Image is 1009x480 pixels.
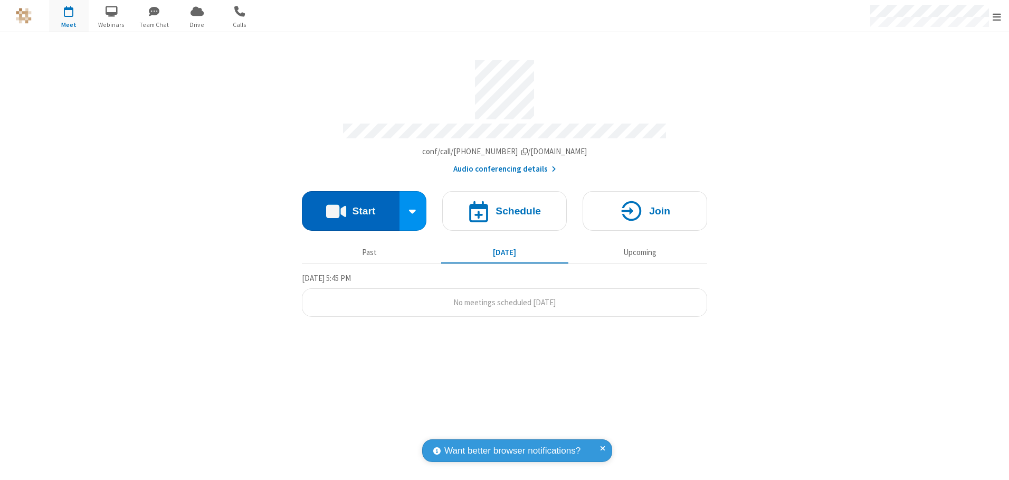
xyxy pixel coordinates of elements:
button: Upcoming [576,242,703,262]
button: Audio conferencing details [453,163,556,175]
button: Copy my meeting room linkCopy my meeting room link [422,146,587,158]
span: No meetings scheduled [DATE] [453,297,556,307]
span: [DATE] 5:45 PM [302,273,351,283]
span: Meet [49,20,89,30]
h4: Join [649,206,670,216]
button: [DATE] [441,242,568,262]
div: Start conference options [399,191,427,231]
section: Today's Meetings [302,272,707,317]
h4: Schedule [496,206,541,216]
span: Want better browser notifications? [444,444,580,458]
button: Start [302,191,399,231]
span: Calls [220,20,260,30]
button: Schedule [442,191,567,231]
h4: Start [352,206,375,216]
span: Team Chat [135,20,174,30]
span: Webinars [92,20,131,30]
button: Join [583,191,707,231]
span: Drive [177,20,217,30]
img: QA Selenium DO NOT DELETE OR CHANGE [16,8,32,24]
section: Account details [302,52,707,175]
span: Copy my meeting room link [422,146,587,156]
button: Past [306,242,433,262]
